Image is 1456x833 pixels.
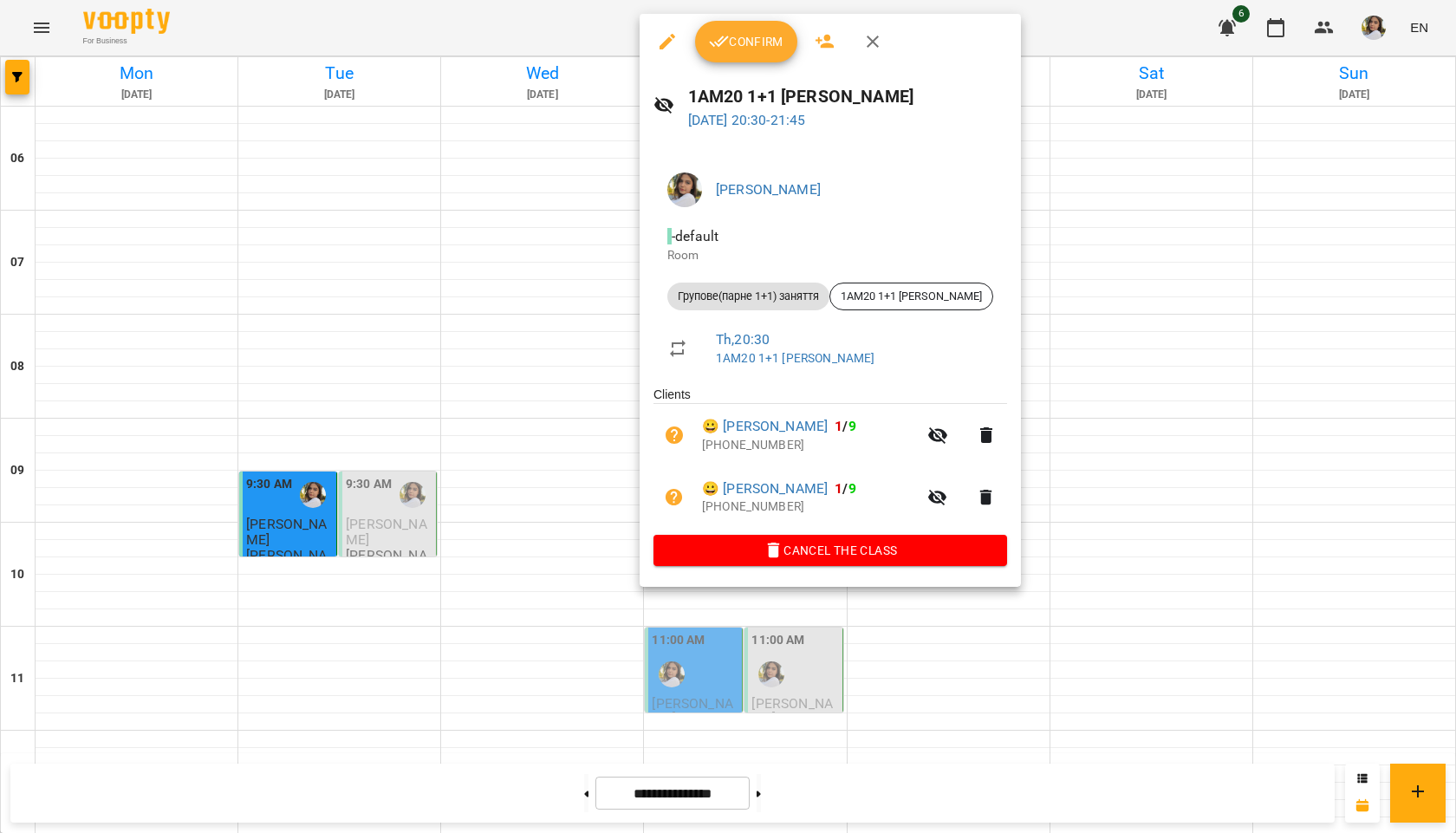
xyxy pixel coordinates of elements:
a: 😀 [PERSON_NAME] [702,478,828,499]
span: 1 [835,480,842,497]
button: Cancel the class [653,535,1007,566]
p: Room [667,247,993,264]
a: Th , 20:30 [716,331,770,348]
b: / [835,418,855,434]
img: 190f836be431f48d948282a033e518dd.jpg [667,172,702,207]
p: [PHONE_NUMBER] [702,498,917,516]
a: [PERSON_NAME] [716,181,821,198]
a: [DATE] 20:30-21:45 [688,112,806,128]
span: 9 [848,480,856,497]
div: 1АМ20 1+1 [PERSON_NAME] [829,283,993,310]
button: Unpaid. Bill the attendance? [653,414,695,456]
span: Cancel the class [667,540,993,561]
span: Групове(парне 1+1) заняття [667,289,829,304]
a: 1АМ20 1+1 [PERSON_NAME] [716,351,874,365]
span: Confirm [709,31,783,52]
span: 1АМ20 1+1 [PERSON_NAME] [830,289,992,304]
ul: Clients [653,386,1007,534]
h6: 1АМ20 1+1 [PERSON_NAME] [688,83,1007,110]
a: 😀 [PERSON_NAME] [702,416,828,437]
b: / [835,480,855,497]
button: Unpaid. Bill the attendance? [653,477,695,518]
span: - default [667,228,722,244]
button: Confirm [695,21,797,62]
span: 9 [848,418,856,434]
span: 1 [835,418,842,434]
p: [PHONE_NUMBER] [702,437,917,454]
